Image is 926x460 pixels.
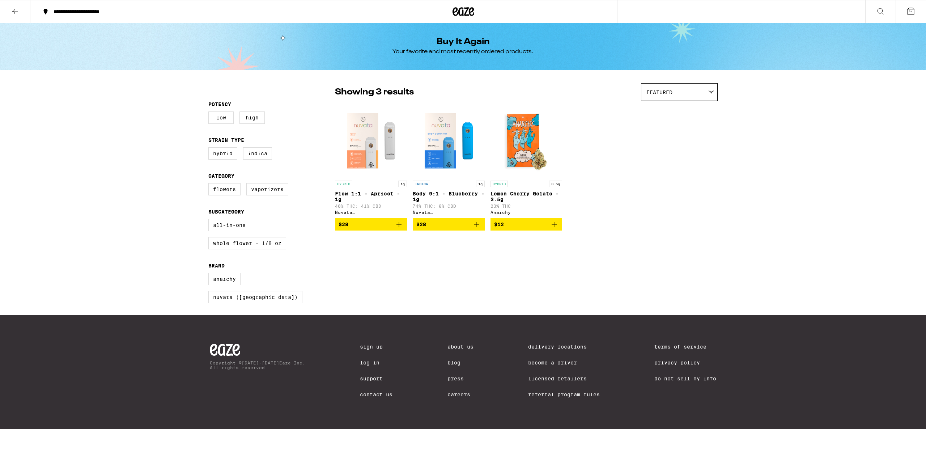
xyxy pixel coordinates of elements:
[398,181,407,187] p: 1g
[208,137,244,143] legend: Strain Type
[208,263,225,269] legend: Brand
[335,210,407,215] div: Nuvata ([GEOGRAPHIC_DATA])
[490,191,562,202] p: Lemon Cherry Gelato - 3.5g
[208,111,234,124] label: Low
[654,344,716,350] a: Terms of Service
[208,173,234,179] legend: Category
[447,376,473,381] a: Press
[437,38,490,46] h1: Buy It Again
[208,147,237,160] label: Hybrid
[413,105,485,218] a: Open page for Body 9:1 - Blueberry - 1g from Nuvata (CA)
[208,237,286,249] label: Whole Flower - 1/8 oz
[490,210,562,215] div: Anarchy
[528,344,600,350] a: Delivery Locations
[360,344,392,350] a: Sign Up
[208,291,302,303] label: Nuvata ([GEOGRAPHIC_DATA])
[447,344,473,350] a: About Us
[490,105,562,218] a: Open page for Lemon Cherry Gelato - 3.5g from Anarchy
[654,376,716,381] a: Do Not Sell My Info
[208,183,241,195] label: Flowers
[646,89,672,95] span: Featured
[416,221,426,227] span: $28
[208,273,241,285] label: Anarchy
[360,360,392,366] a: Log In
[210,360,305,370] p: Copyright © [DATE]-[DATE] Eaze Inc. All rights reserved.
[335,218,407,231] button: Add to bag
[490,218,562,231] button: Add to bag
[413,181,430,187] p: INDICA
[335,86,414,98] p: Showing 3 results
[208,209,244,215] legend: Subcategory
[392,48,534,56] div: Your favorite and most recently ordered products.
[335,105,407,177] img: Nuvata (CA) - Flow 1:1 - Apricot - 1g
[335,181,352,187] p: HYBRID
[360,392,392,397] a: Contact Us
[654,360,716,366] a: Privacy Policy
[413,191,485,202] p: Body 9:1 - Blueberry - 1g
[528,376,600,381] a: Licensed Retailers
[239,111,265,124] label: High
[413,210,485,215] div: Nuvata ([GEOGRAPHIC_DATA])
[413,218,485,231] button: Add to bag
[490,181,508,187] p: HYBRID
[447,392,473,397] a: Careers
[335,204,407,208] p: 40% THC: 41% CBD
[243,147,272,160] label: Indica
[413,105,485,177] img: Nuvata (CA) - Body 9:1 - Blueberry - 1g
[528,360,600,366] a: Become a Driver
[528,392,600,397] a: Referral Program Rules
[360,376,392,381] a: Support
[490,204,562,208] p: 23% THC
[413,204,485,208] p: 74% THC: 8% CBD
[549,181,562,187] p: 3.5g
[447,360,473,366] a: Blog
[490,105,562,177] img: Anarchy - Lemon Cherry Gelato - 3.5g
[246,183,288,195] label: Vaporizers
[208,219,250,231] label: All-In-One
[339,221,348,227] span: $28
[335,105,407,218] a: Open page for Flow 1:1 - Apricot - 1g from Nuvata (CA)
[494,221,504,227] span: $12
[476,181,485,187] p: 1g
[208,101,231,107] legend: Potency
[335,191,407,202] p: Flow 1:1 - Apricot - 1g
